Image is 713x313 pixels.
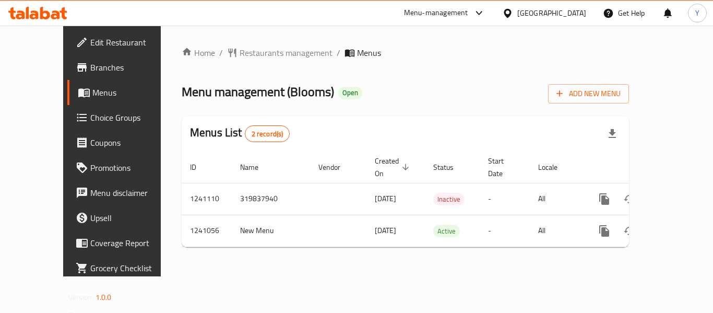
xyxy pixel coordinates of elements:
[90,237,174,249] span: Coverage Report
[548,84,629,103] button: Add New Menu
[67,80,182,105] a: Menus
[480,183,530,215] td: -
[67,155,182,180] a: Promotions
[433,225,460,237] span: Active
[488,155,517,180] span: Start Date
[90,61,174,74] span: Branches
[433,225,460,237] div: Active
[480,215,530,247] td: -
[90,36,174,49] span: Edit Restaurant
[67,105,182,130] a: Choice Groups
[67,230,182,256] a: Coverage Report
[90,136,174,149] span: Coupons
[182,47,215,59] a: Home
[592,218,617,244] button: more
[90,111,174,124] span: Choice Groups
[67,256,182,281] a: Grocery Checklist
[90,161,174,174] span: Promotions
[375,155,412,180] span: Created On
[240,47,332,59] span: Restaurants management
[338,87,362,99] div: Open
[375,224,396,237] span: [DATE]
[556,87,621,100] span: Add New Menu
[337,47,340,59] li: /
[318,161,354,173] span: Vendor
[96,291,112,304] span: 1.0.0
[190,125,290,142] h2: Menus List
[227,47,332,59] a: Restaurants management
[245,125,290,142] div: Total records count
[182,47,629,59] nav: breadcrumb
[404,7,468,19] div: Menu-management
[92,86,174,99] span: Menus
[375,192,396,205] span: [DATE]
[182,80,334,103] span: Menu management ( Blooms )
[600,121,625,146] div: Export file
[433,161,467,173] span: Status
[67,205,182,230] a: Upsell
[232,183,310,215] td: 319837940
[68,291,94,304] span: Version:
[530,215,584,247] td: All
[67,30,182,55] a: Edit Restaurant
[538,161,571,173] span: Locale
[182,152,700,247] table: enhanced table
[90,187,174,199] span: Menu disclaimer
[67,55,182,80] a: Branches
[190,161,210,173] span: ID
[433,193,465,205] span: Inactive
[219,47,223,59] li: /
[90,212,174,224] span: Upsell
[530,183,584,215] td: All
[182,183,232,215] td: 1241110
[338,88,362,97] span: Open
[617,187,642,212] button: Change Status
[232,215,310,247] td: New Menu
[90,262,174,274] span: Grocery Checklist
[67,130,182,155] a: Coupons
[245,129,290,139] span: 2 record(s)
[357,47,381,59] span: Menus
[584,152,700,183] th: Actions
[517,7,586,19] div: [GEOGRAPHIC_DATA]
[617,218,642,244] button: Change Status
[182,215,232,247] td: 1241056
[67,180,182,205] a: Menu disclaimer
[695,7,699,19] span: Y
[592,187,617,212] button: more
[240,161,272,173] span: Name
